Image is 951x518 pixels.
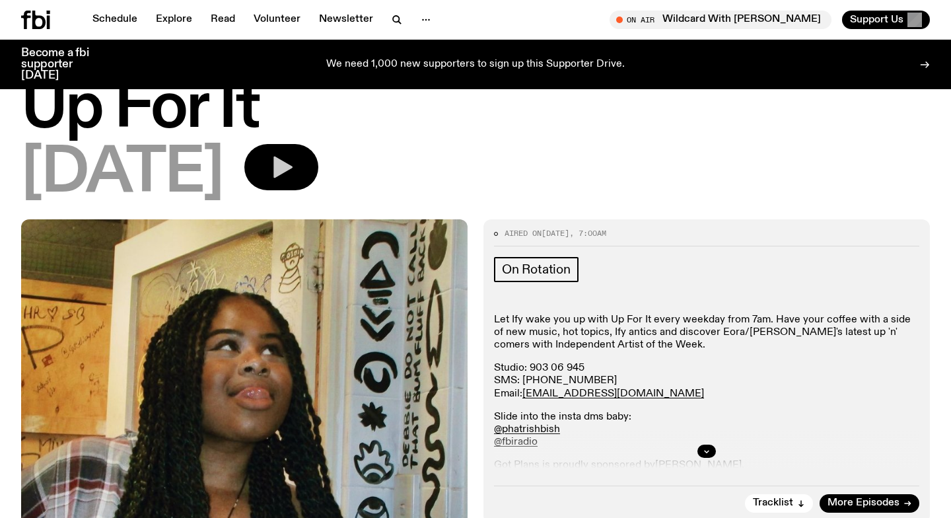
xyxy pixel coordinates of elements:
[494,314,919,352] p: Let Ify wake you up with Up For It every weekday from 7am. Have your coffee with a side of new mu...
[148,11,200,29] a: Explore
[569,228,606,239] span: , 7:00am
[842,11,930,29] button: Support Us
[745,494,813,513] button: Tracklist
[21,144,223,203] span: [DATE]
[820,494,919,513] a: More Episodes
[753,498,793,508] span: Tracklist
[326,59,625,71] p: We need 1,000 new supporters to sign up this Supporter Drive.
[494,411,919,449] p: Slide into the insta dms baby:
[522,388,704,399] a: [EMAIL_ADDRESS][DOMAIN_NAME]
[21,48,106,81] h3: Become a fbi supporter [DATE]
[850,14,903,26] span: Support Us
[246,11,308,29] a: Volunteer
[311,11,381,29] a: Newsletter
[85,11,145,29] a: Schedule
[494,362,919,400] p: Studio: 903 06 945 SMS: [PHONE_NUMBER] Email:
[542,228,569,239] span: [DATE]
[828,498,899,508] span: More Episodes
[494,257,579,282] a: On Rotation
[610,11,831,29] button: On AirWildcard With [PERSON_NAME]
[203,11,243,29] a: Read
[505,228,542,239] span: Aired on
[502,262,571,277] span: On Rotation
[21,79,930,139] h1: Up For It
[494,424,560,435] a: @phatrishbish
